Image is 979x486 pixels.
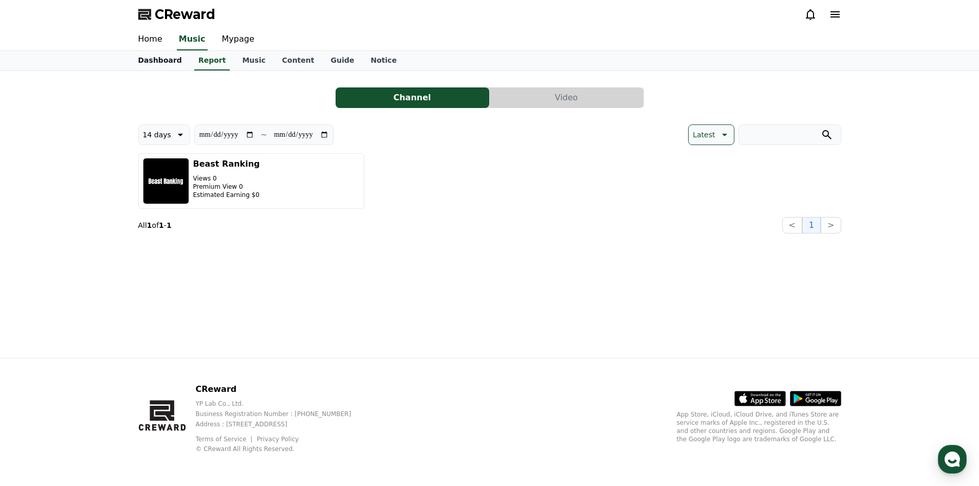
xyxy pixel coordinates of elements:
p: CReward [195,383,367,395]
a: Guide [322,51,362,70]
p: App Store, iCloud, iCloud Drive, and iTunes Store are service marks of Apple Inc., registered in ... [677,410,841,443]
span: Settings [152,341,177,350]
a: Mypage [214,29,263,50]
a: CReward [138,6,215,23]
p: All of - [138,220,172,230]
span: Messages [85,342,116,350]
p: © CReward All Rights Reserved. [195,445,367,453]
button: < [782,217,802,233]
a: Messages [68,326,133,352]
p: YP Lab Co., Ltd. [195,400,367,408]
strong: 1 [147,221,152,229]
a: Settings [133,326,197,352]
button: > [821,217,841,233]
a: Dashboard [130,51,190,70]
p: 14 days [143,128,171,142]
a: Report [194,51,230,70]
p: Latest [693,128,715,142]
h3: Beast Ranking [193,158,260,170]
button: Latest [688,124,734,145]
a: Home [3,326,68,352]
button: 14 days [138,124,190,145]
p: Views 0 [193,174,260,183]
a: Video [490,87,644,108]
a: Content [274,51,323,70]
a: Notice [362,51,405,70]
a: Home [130,29,171,50]
p: ~ [261,129,267,141]
button: 1 [802,217,821,233]
span: Home [26,341,44,350]
a: Privacy Policy [257,436,299,443]
strong: 1 [167,221,172,229]
p: Premium View 0 [193,183,260,191]
button: Channel [336,87,489,108]
p: Estimated Earning $0 [193,191,260,199]
span: CReward [155,6,215,23]
a: Music [234,51,273,70]
p: Address : [STREET_ADDRESS] [195,420,367,428]
button: Beast Ranking Views 0 Premium View 0 Estimated Earning $0 [138,153,364,209]
button: Video [490,87,643,108]
a: Channel [336,87,490,108]
strong: 1 [159,221,164,229]
a: Music [177,29,208,50]
p: Business Registration Number : [PHONE_NUMBER] [195,410,367,418]
a: Terms of Service [195,436,254,443]
img: Beast Ranking [143,158,189,204]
